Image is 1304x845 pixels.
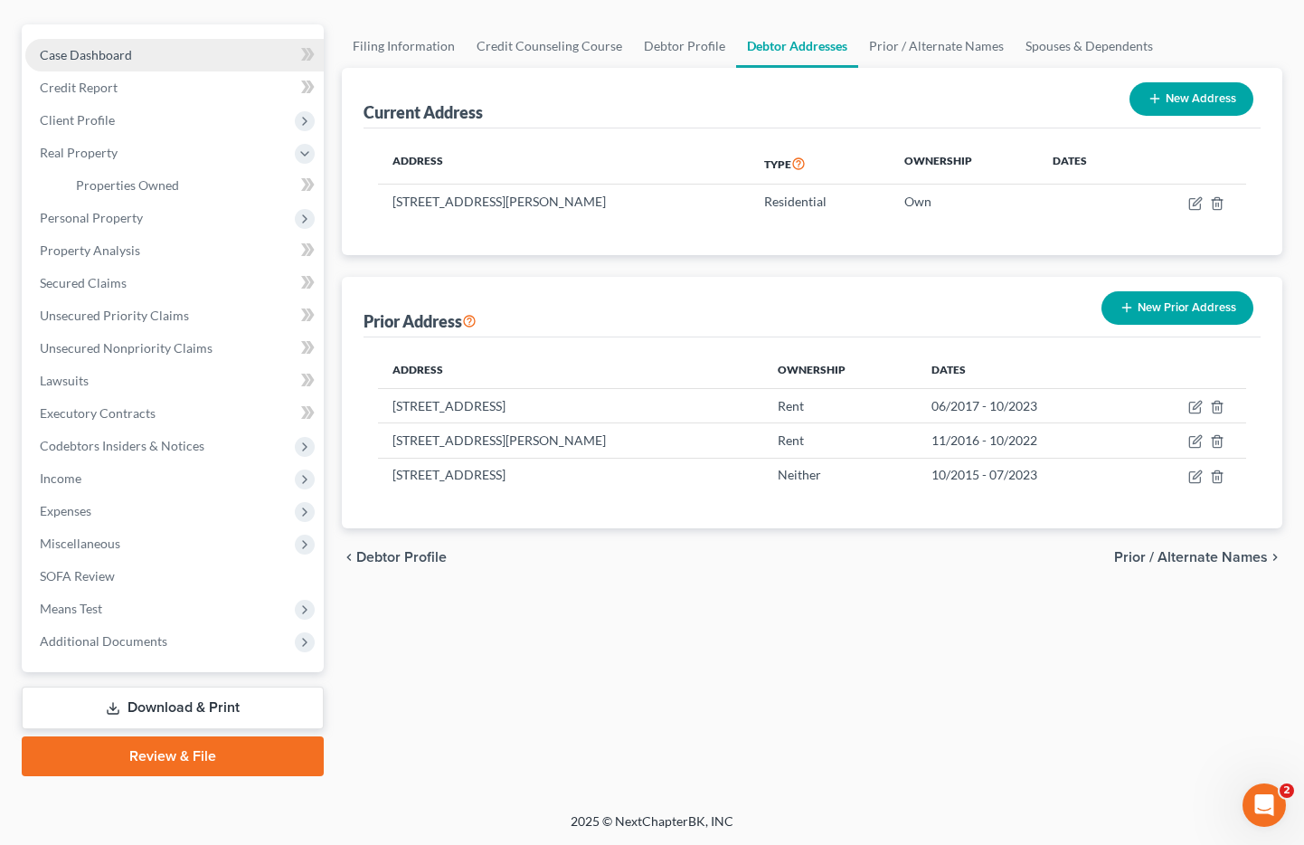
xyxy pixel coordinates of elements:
[1268,550,1282,565] i: chevron_right
[40,470,81,486] span: Income
[917,458,1131,492] td: 10/2015 - 07/2023
[25,397,324,430] a: Executory Contracts
[1243,783,1286,827] iframe: Intercom live chat
[750,185,890,219] td: Residential
[917,388,1131,422] td: 06/2017 - 10/2023
[40,242,140,258] span: Property Analysis
[342,550,447,565] button: chevron_left Debtor Profile
[858,24,1015,68] a: Prior / Alternate Names
[466,24,633,68] a: Credit Counseling Course
[378,352,763,388] th: Address
[364,101,483,123] div: Current Address
[633,24,736,68] a: Debtor Profile
[40,80,118,95] span: Credit Report
[40,601,102,616] span: Means Test
[1129,82,1253,116] button: New Address
[40,308,189,323] span: Unsecured Priority Claims
[40,438,204,453] span: Codebtors Insiders & Notices
[378,388,763,422] td: [STREET_ADDRESS]
[40,112,115,128] span: Client Profile
[22,687,324,729] a: Download & Print
[342,550,356,565] i: chevron_left
[25,560,324,593] a: SOFA Review
[25,365,324,397] a: Lawsuits
[763,388,917,422] td: Rent
[890,185,1038,219] td: Own
[1114,550,1268,565] span: Prior / Alternate Names
[378,458,763,492] td: [STREET_ADDRESS]
[40,47,132,62] span: Case Dashboard
[61,169,324,202] a: Properties Owned
[25,71,324,104] a: Credit Report
[763,352,917,388] th: Ownership
[40,210,143,225] span: Personal Property
[917,352,1131,388] th: Dates
[40,568,115,584] span: SOFA Review
[1280,783,1294,798] span: 2
[40,503,91,518] span: Expenses
[356,550,447,565] span: Debtor Profile
[378,423,763,458] td: [STREET_ADDRESS][PERSON_NAME]
[25,267,324,299] a: Secured Claims
[25,234,324,267] a: Property Analysis
[40,373,89,388] span: Lawsuits
[1038,143,1135,185] th: Dates
[342,24,466,68] a: Filing Information
[763,423,917,458] td: Rent
[736,24,858,68] a: Debtor Addresses
[1015,24,1164,68] a: Spouses & Dependents
[40,340,213,356] span: Unsecured Nonpriority Claims
[890,143,1038,185] th: Ownership
[40,145,118,160] span: Real Property
[22,736,324,776] a: Review & File
[76,177,179,193] span: Properties Owned
[40,405,156,421] span: Executory Contracts
[378,185,750,219] td: [STREET_ADDRESS][PERSON_NAME]
[25,299,324,332] a: Unsecured Priority Claims
[1101,291,1253,325] button: New Prior Address
[25,39,324,71] a: Case Dashboard
[40,275,127,290] span: Secured Claims
[1114,550,1282,565] button: Prior / Alternate Names chevron_right
[137,812,1167,845] div: 2025 © NextChapterBK, INC
[750,143,890,185] th: Type
[40,633,167,649] span: Additional Documents
[25,332,324,365] a: Unsecured Nonpriority Claims
[364,310,477,332] div: Prior Address
[40,536,120,551] span: Miscellaneous
[763,458,917,492] td: Neither
[378,143,750,185] th: Address
[917,423,1131,458] td: 11/2016 - 10/2022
